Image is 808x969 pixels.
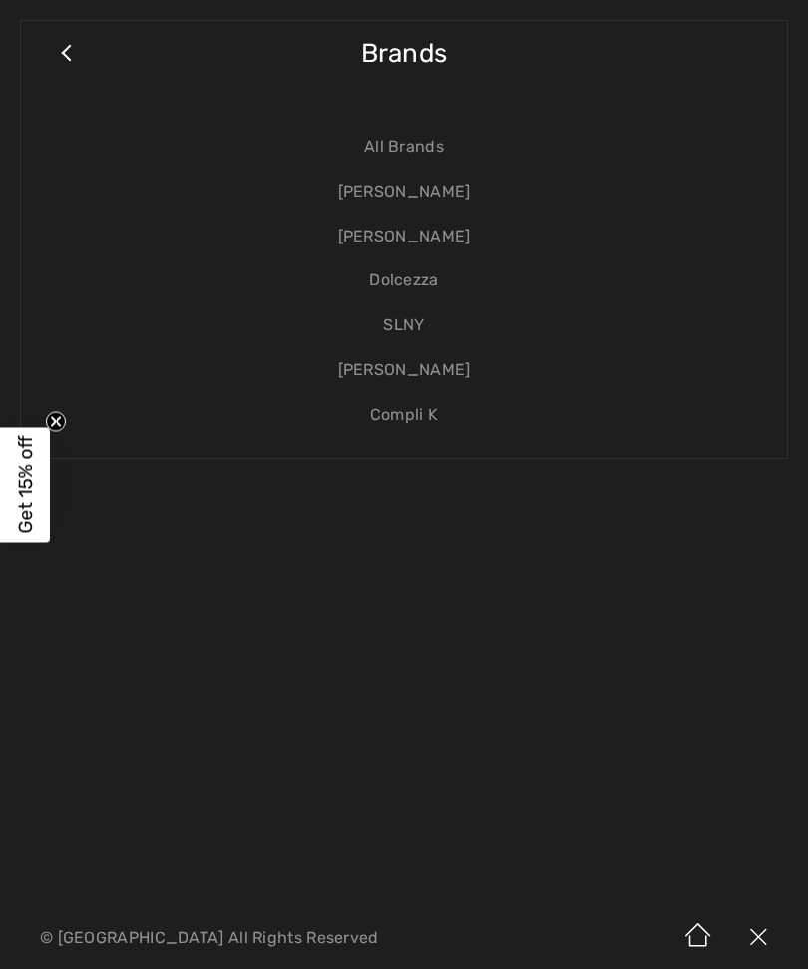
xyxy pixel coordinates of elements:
[41,303,767,348] a: SLNY
[46,411,66,431] button: Close teaser
[40,931,477,945] p: © [GEOGRAPHIC_DATA] All Rights Reserved
[41,258,767,303] a: Dolcezza
[668,907,728,969] img: Home
[41,215,767,259] a: [PERSON_NAME]
[47,14,88,32] span: Chat
[41,125,767,170] a: All Brands
[41,393,767,438] a: Compli K
[41,170,767,215] a: [PERSON_NAME]
[361,18,448,89] span: Brands
[41,348,767,393] a: [PERSON_NAME]
[14,436,37,534] span: Get 15% off
[728,907,788,969] img: X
